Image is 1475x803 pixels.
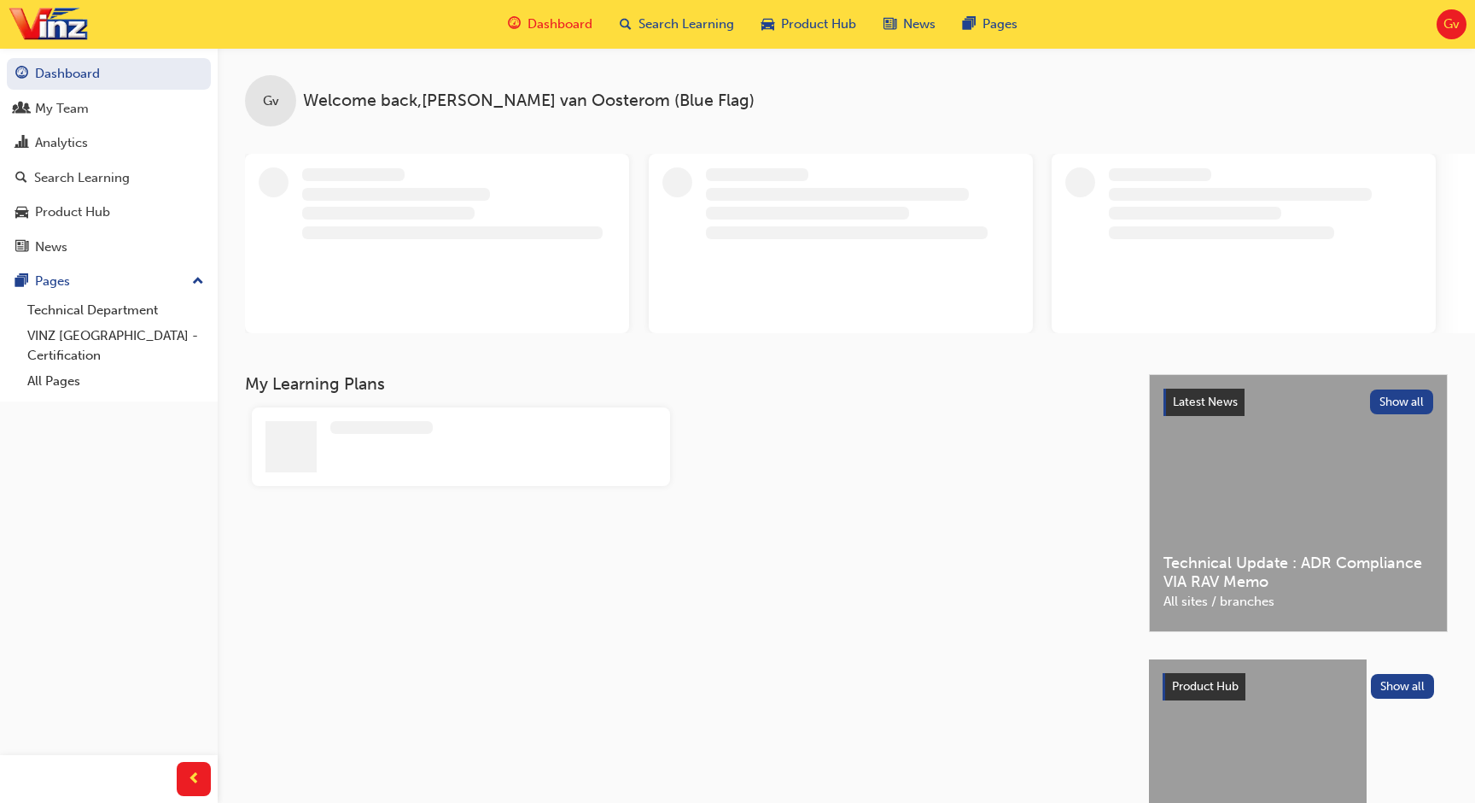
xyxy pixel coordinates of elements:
[606,7,748,42] a: search-iconSearch Learning
[35,237,67,257] div: News
[35,99,89,119] div: My Team
[303,91,755,111] span: Welcome back , [PERSON_NAME] van Oosterom (Blue Flag)
[949,7,1031,42] a: pages-iconPages
[35,202,110,222] div: Product Hub
[7,93,211,125] a: My Team
[15,102,28,117] span: people-icon
[7,232,211,263] a: News
[1163,592,1433,612] span: All sites / branches
[620,14,632,35] span: search-icon
[188,769,201,790] span: prev-icon
[20,368,211,395] a: All Pages
[15,136,28,151] span: chart-icon
[1163,554,1433,592] span: Technical Update : ADR Compliance VIA RAV Memo
[192,271,204,293] span: up-icon
[15,171,27,186] span: search-icon
[883,14,896,35] span: news-icon
[1163,389,1433,416] a: Latest NewsShow all
[20,323,211,368] a: VINZ [GEOGRAPHIC_DATA] - Certification
[1370,390,1434,414] button: Show all
[15,67,28,82] span: guage-icon
[15,240,28,255] span: news-icon
[508,14,521,35] span: guage-icon
[748,7,870,42] a: car-iconProduct Hub
[638,15,734,34] span: Search Learning
[34,168,130,188] div: Search Learning
[1437,9,1466,39] button: Gv
[1443,15,1460,34] span: Gv
[35,272,70,291] div: Pages
[1149,374,1448,632] a: Latest NewsShow allTechnical Update : ADR Compliance VIA RAV MemoAll sites / branches
[781,15,856,34] span: Product Hub
[494,7,606,42] a: guage-iconDashboard
[15,274,28,290] span: pages-icon
[1172,679,1239,694] span: Product Hub
[15,205,28,220] span: car-icon
[7,266,211,297] button: Pages
[35,133,88,153] div: Analytics
[245,374,1122,394] h3: My Learning Plans
[7,58,211,90] a: Dashboard
[982,15,1017,34] span: Pages
[1173,395,1238,409] span: Latest News
[7,55,211,266] button: DashboardMy TeamAnalyticsSearch LearningProduct HubNews
[963,14,976,35] span: pages-icon
[761,14,774,35] span: car-icon
[903,15,936,34] span: News
[9,5,88,44] img: vinz
[870,7,949,42] a: news-iconNews
[7,162,211,194] a: Search Learning
[528,15,592,34] span: Dashboard
[20,297,211,324] a: Technical Department
[7,127,211,159] a: Analytics
[1163,673,1434,700] a: Product HubShow all
[7,196,211,228] a: Product Hub
[1371,674,1435,699] button: Show all
[263,91,279,111] span: Gv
